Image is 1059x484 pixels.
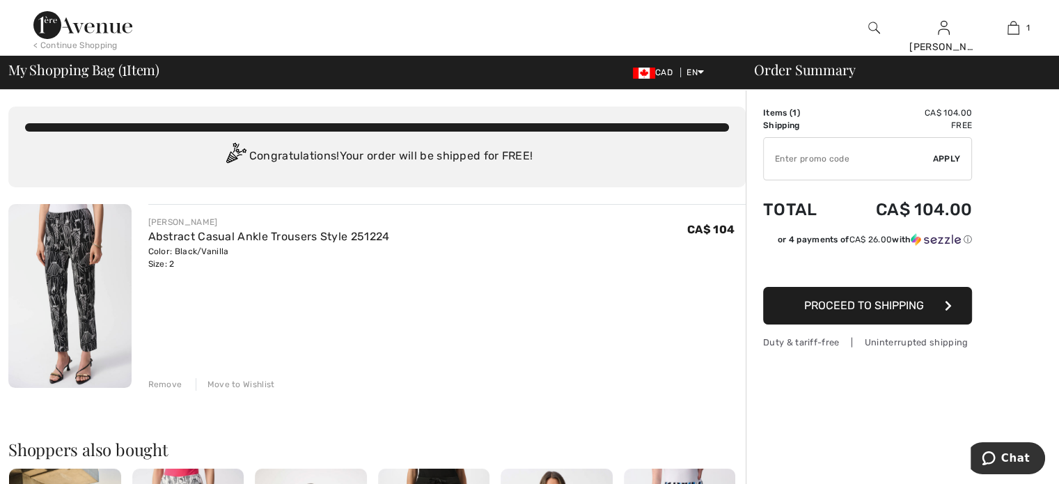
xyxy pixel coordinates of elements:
td: Total [763,186,838,233]
span: My Shopping Bag ( Item) [8,63,159,77]
td: Free [838,119,972,132]
td: Shipping [763,119,838,132]
iframe: PayPal-paypal [763,251,972,282]
div: Order Summary [737,63,1051,77]
span: Apply [933,153,961,165]
div: [PERSON_NAME] [909,40,978,54]
img: Abstract Casual Ankle Trousers Style 251224 [8,204,132,388]
td: CA$ 104.00 [838,107,972,119]
img: Canadian Dollar [633,68,655,79]
td: Items ( ) [763,107,838,119]
div: Congratulations! Your order will be shipped for FREE! [25,143,729,171]
div: Remove [148,378,182,391]
img: search the website [868,19,880,36]
span: CA$ 26.00 [849,235,892,244]
img: Congratulation2.svg [221,143,249,171]
span: CA$ 104 [687,223,735,236]
div: or 4 payments of with [778,233,972,246]
div: [PERSON_NAME] [148,216,390,228]
div: Move to Wishlist [196,378,275,391]
img: My Info [938,19,950,36]
div: < Continue Shopping [33,39,118,52]
span: 1 [1026,22,1030,34]
h2: Shoppers also bought [8,441,746,458]
div: Duty & tariff-free | Uninterrupted shipping [763,336,972,349]
span: CAD [633,68,678,77]
span: 1 [792,108,797,118]
span: Proceed to Shipping [804,299,924,312]
button: Proceed to Shipping [763,287,972,325]
div: or 4 payments ofCA$ 26.00withSezzle Click to learn more about Sezzle [763,233,972,251]
a: Abstract Casual Ankle Trousers Style 251224 [148,230,390,243]
span: EN [687,68,704,77]
a: Sign In [938,21,950,34]
td: CA$ 104.00 [838,186,972,233]
img: My Bag [1007,19,1019,36]
input: Promo code [764,138,933,180]
iframe: Opens a widget where you can chat to one of our agents [971,442,1045,477]
img: 1ère Avenue [33,11,132,39]
a: 1 [979,19,1047,36]
img: Sezzle [911,233,961,246]
span: 1 [122,59,127,77]
div: Color: Black/Vanilla Size: 2 [148,245,390,270]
